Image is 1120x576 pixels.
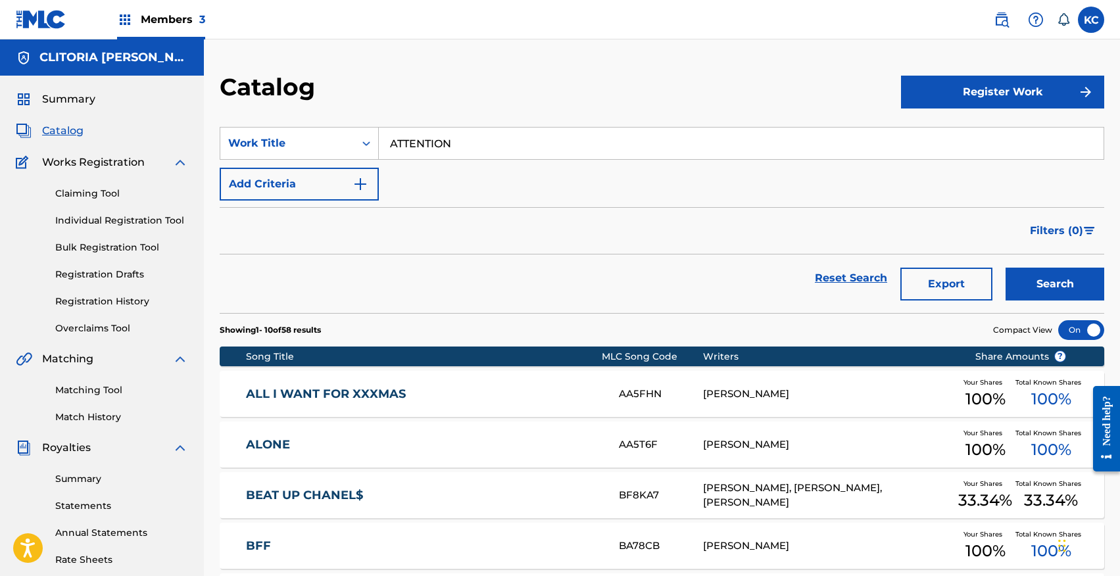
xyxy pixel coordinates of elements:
button: Register Work [901,76,1104,108]
img: filter [1084,227,1095,235]
span: Compact View [993,324,1052,336]
a: Individual Registration Tool [55,214,188,228]
span: Works Registration [42,155,145,170]
h5: CLITORIA MCDONALD [39,50,188,65]
span: Filters ( 0 ) [1030,223,1083,239]
img: MLC Logo [16,10,66,29]
span: Catalog [42,123,84,139]
img: Works Registration [16,155,33,170]
button: Search [1006,268,1104,300]
img: search [994,12,1010,28]
a: CatalogCatalog [16,123,84,139]
div: AA5FHN [619,387,703,402]
a: SummarySummary [16,91,95,107]
a: Public Search [988,7,1015,33]
a: BEAT UP CHANEL$ [246,488,601,503]
a: Summary [55,472,188,486]
a: ALL I WANT FOR XXXMAS [246,387,601,402]
span: Share Amounts [975,350,1066,364]
img: expand [172,351,188,367]
div: Help [1023,7,1049,33]
div: [PERSON_NAME], [PERSON_NAME], [PERSON_NAME] [703,481,955,510]
a: Match History [55,410,188,424]
span: Members [141,12,205,27]
span: Your Shares [963,529,1008,539]
a: Statements [55,499,188,513]
img: Matching [16,351,32,367]
span: 100 % [965,539,1006,563]
div: [PERSON_NAME] [703,437,955,452]
div: Song Title [246,350,602,364]
span: 33.34 % [958,489,1012,512]
img: expand [172,440,188,456]
span: 100 % [1031,438,1071,462]
div: Notifications [1057,13,1070,26]
span: 100 % [1031,539,1071,563]
a: Overclaims Tool [55,322,188,335]
a: Claiming Tool [55,187,188,201]
div: MLC Song Code [602,350,702,364]
img: f7272a7cc735f4ea7f67.svg [1078,84,1094,100]
div: BA78CB [619,539,703,554]
span: Royalties [42,440,91,456]
div: Drag [1058,526,1066,565]
a: Registration History [55,295,188,308]
img: Accounts [16,50,32,66]
div: [PERSON_NAME] [703,387,955,402]
iframe: Chat Widget [1054,513,1120,576]
a: Annual Statements [55,526,188,540]
img: Royalties [16,440,32,456]
img: expand [172,155,188,170]
span: ? [1055,351,1065,362]
a: Reset Search [808,264,894,293]
span: Your Shares [963,428,1008,438]
a: ALONE [246,437,601,452]
img: 9d2ae6d4665cec9f34b9.svg [353,176,368,192]
div: Work Title [228,135,347,151]
span: Total Known Shares [1015,479,1086,489]
span: 100 % [965,438,1006,462]
a: Registration Drafts [55,268,188,281]
span: 3 [199,13,205,26]
div: BF8KA7 [619,488,703,503]
h2: Catalog [220,72,322,102]
button: Add Criteria [220,168,379,201]
p: Showing 1 - 10 of 58 results [220,324,321,336]
a: Bulk Registration Tool [55,241,188,254]
form: Search Form [220,127,1104,313]
div: AA5T6F [619,437,703,452]
span: 100 % [965,387,1006,411]
span: Your Shares [963,377,1008,387]
span: Total Known Shares [1015,529,1086,539]
button: Export [900,268,992,300]
img: Summary [16,91,32,107]
span: Matching [42,351,93,367]
span: 100 % [1031,387,1071,411]
div: [PERSON_NAME] [703,539,955,554]
span: Total Known Shares [1015,428,1086,438]
span: Summary [42,91,95,107]
img: Top Rightsholders [117,12,133,28]
a: BFF [246,539,601,554]
button: Filters (0) [1022,214,1104,247]
div: Writers [703,350,955,364]
iframe: Resource Center [1083,375,1120,481]
div: User Menu [1078,7,1104,33]
img: help [1028,12,1044,28]
span: Total Known Shares [1015,377,1086,387]
span: Your Shares [963,479,1008,489]
a: Rate Sheets [55,553,188,567]
a: Matching Tool [55,383,188,397]
img: Catalog [16,123,32,139]
span: 33.34 % [1024,489,1078,512]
